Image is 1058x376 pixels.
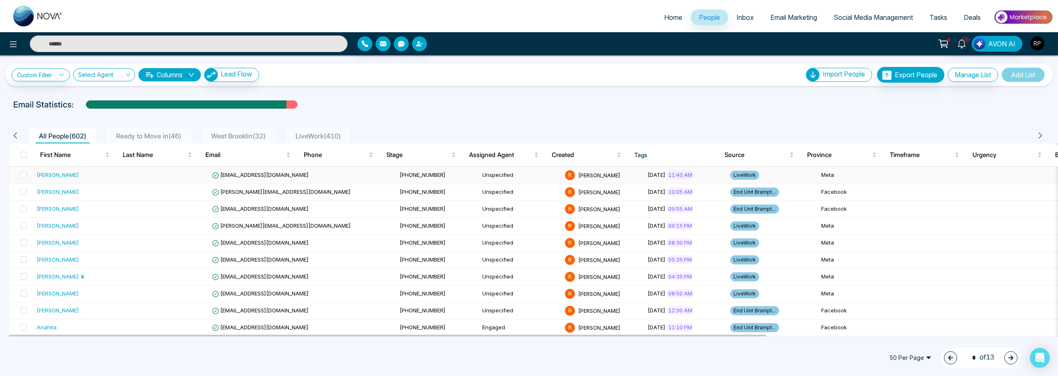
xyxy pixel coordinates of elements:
td: Unspecified [479,286,562,302]
span: [PHONE_NUMBER] [400,239,446,246]
span: All People ( 602 ) [36,132,90,140]
div: [PERSON_NAME] [37,205,79,213]
span: [DATE] [648,256,665,263]
td: Facebook [818,302,901,319]
a: Lead FlowLead Flow [201,68,259,82]
span: [PHONE_NUMBER] [400,188,446,195]
span: Last Name [123,150,186,160]
span: [DATE] [648,273,665,280]
td: Unspecified [479,269,562,286]
span: [DATE] [648,188,665,195]
td: Meta [818,167,901,184]
span: 10:05 AM [667,188,694,196]
img: Market-place.gif [993,8,1053,26]
th: Assigned Agent [462,143,545,167]
a: Social Media Management [825,10,921,25]
th: Source [718,143,801,167]
span: 11:10 PM [667,323,693,331]
span: [PERSON_NAME] [578,256,620,263]
td: Meta [818,235,901,252]
button: Manage List [948,68,998,82]
span: Urgency [972,150,1036,160]
a: Inbox [728,10,762,25]
td: Facebook [818,184,901,201]
span: [DATE] [648,171,665,178]
span: [PHONE_NUMBER] [400,307,446,314]
td: Unspecified [479,235,562,252]
td: Meta [818,252,901,269]
span: R [565,323,575,333]
div: Open Intercom Messenger [1030,348,1050,368]
span: Lead Flow [221,70,252,78]
a: 10+ [952,36,972,50]
span: Created [552,150,615,160]
span: LiveWork [730,221,759,231]
span: [DATE] [648,222,665,229]
span: [PERSON_NAME][EMAIL_ADDRESS][DOMAIN_NAME] [212,188,351,195]
span: [PERSON_NAME] [578,205,620,212]
span: 09:15 PM [667,221,693,230]
th: Last Name [116,143,199,167]
div: [PERSON_NAME] [37,171,79,179]
div: [PERSON_NAME] [37,238,79,247]
th: Stage [380,143,462,167]
span: Stage [386,150,450,160]
span: [EMAIL_ADDRESS][DOMAIN_NAME] [212,205,309,212]
span: 12:30 AM [667,306,694,314]
td: Unspecified [479,167,562,184]
span: People [699,13,720,21]
span: [DATE] [648,239,665,246]
span: 08:30 PM [667,238,693,247]
span: [PERSON_NAME] [578,171,620,178]
span: 10+ [962,36,969,43]
span: [PERSON_NAME] [578,188,620,195]
td: Facebook [818,201,901,218]
span: LiveWork [730,255,759,264]
a: Home [656,10,691,25]
img: Lead Flow [205,68,218,81]
td: Meta [818,269,901,286]
span: West Brooklin ( 32 ) [208,132,269,140]
span: [PERSON_NAME] [578,324,620,331]
span: Export People [895,71,937,79]
td: Meta [818,286,901,302]
span: [PERSON_NAME] [578,239,620,246]
span: [EMAIL_ADDRESS][DOMAIN_NAME] [212,307,309,314]
span: 04:35 PM [667,272,693,281]
span: down [188,71,195,78]
button: Columnsdown [138,68,201,81]
a: Deals [956,10,989,25]
button: Export People [877,67,944,83]
p: Email Statistics: [13,98,74,111]
th: Urgency [966,143,1048,167]
span: R [565,255,575,265]
span: 05:35 PM [667,255,693,264]
td: Meta [818,218,901,235]
span: First Name [40,150,103,160]
a: People [691,10,728,25]
span: [EMAIL_ADDRESS][DOMAIN_NAME] [212,171,309,178]
span: [PERSON_NAME] [578,290,620,297]
span: [EMAIL_ADDRESS][DOMAIN_NAME] [212,239,309,246]
span: R [565,306,575,316]
span: Home [664,13,682,21]
span: Email Marketing [770,13,817,21]
div: [PERSON_NAME] [37,221,79,230]
span: R [565,170,575,180]
span: Import People [823,70,865,78]
span: [PHONE_NUMBER] [400,290,446,297]
span: AVON AI [988,39,1015,49]
span: [PERSON_NAME][EMAIL_ADDRESS][DOMAIN_NAME] [212,222,351,229]
th: Created [545,143,628,167]
span: [PHONE_NUMBER] [400,171,446,178]
img: Lead Flow [974,38,985,50]
span: Assigned Agent [469,150,532,160]
div: [PERSON_NAME] [37,188,79,196]
th: Email [199,143,297,167]
th: Timeframe [883,143,966,167]
span: [EMAIL_ADDRESS][DOMAIN_NAME] [212,256,309,263]
span: End Unit Brampt... [730,188,779,197]
span: R [565,289,575,299]
th: Phone [297,143,380,167]
span: Ready to Move in ( 46 ) [113,132,185,140]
